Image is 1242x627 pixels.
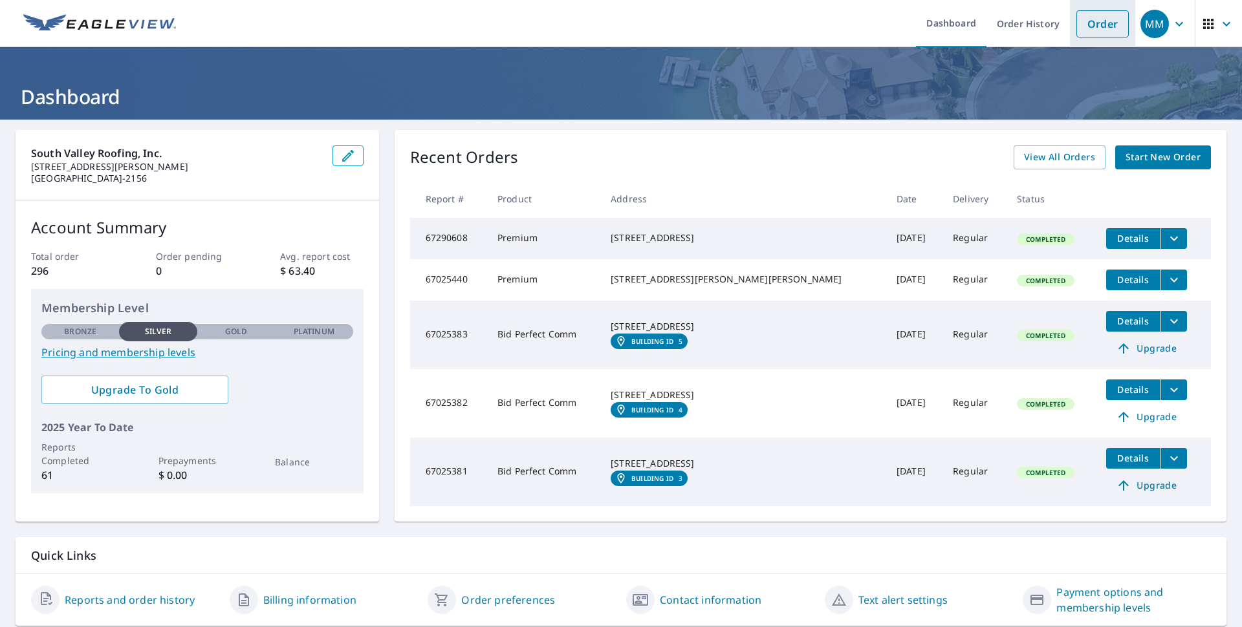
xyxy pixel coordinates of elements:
[886,218,942,259] td: [DATE]
[611,471,688,486] a: Building ID3
[1114,409,1179,425] span: Upgrade
[886,369,942,438] td: [DATE]
[275,455,353,469] p: Balance
[1106,338,1187,359] a: Upgrade
[31,145,322,161] p: South Valley Roofing, Inc.
[1114,452,1153,464] span: Details
[23,14,176,34] img: EV Logo
[1076,10,1129,37] a: Order
[41,420,353,435] p: 2025 Year To Date
[611,273,876,286] div: [STREET_ADDRESS][PERSON_NAME][PERSON_NAME]
[611,320,876,333] div: [STREET_ADDRESS]
[611,457,876,470] div: [STREET_ADDRESS]
[600,180,886,218] th: Address
[631,406,673,414] em: Building ID
[1126,149,1201,165] span: Start New Order
[280,250,363,263] p: Avg. report cost
[41,376,228,404] a: Upgrade To Gold
[156,263,239,279] p: 0
[942,180,1007,218] th: Delivery
[611,388,876,401] div: [STREET_ADDRESS]
[158,454,236,467] p: Prepayments
[41,345,353,360] a: Pricing and membership levels
[942,218,1007,259] td: Regular
[31,250,114,263] p: Total order
[41,440,119,467] p: Reports Completed
[145,326,172,337] p: Silver
[1160,228,1187,249] button: filesDropdownBtn-67290608
[1024,149,1095,165] span: View All Orders
[65,592,195,608] a: Reports and order history
[410,369,487,438] td: 67025382
[631,474,673,482] em: Building ID
[886,301,942,369] td: [DATE]
[942,301,1007,369] td: Regular
[1114,315,1153,327] span: Details
[858,592,948,608] a: Text alert settings
[611,231,876,244] div: [STREET_ADDRESS]
[487,369,600,438] td: Bid Perfect Comm
[942,438,1007,506] td: Regular
[156,250,239,263] p: Order pending
[1160,311,1187,332] button: filesDropdownBtn-67025383
[1160,270,1187,290] button: filesDropdownBtn-67025440
[611,334,688,349] a: Building ID5
[1114,383,1153,396] span: Details
[886,438,942,506] td: [DATE]
[487,180,600,218] th: Product
[886,259,942,301] td: [DATE]
[1018,331,1073,340] span: Completed
[1106,407,1187,427] a: Upgrade
[158,467,236,483] p: $ 0.00
[487,259,600,301] td: Premium
[1018,399,1073,409] span: Completed
[886,180,942,218] th: Date
[461,592,555,608] a: Order preferences
[64,326,96,337] p: Bronze
[225,326,247,337] p: Gold
[1106,311,1160,332] button: detailsBtn-67025383
[1056,584,1211,615] a: Payment options and membership levels
[1160,448,1187,469] button: filesDropdownBtn-67025381
[31,263,114,279] p: 296
[1018,468,1073,477] span: Completed
[1018,276,1073,285] span: Completed
[487,218,600,259] td: Premium
[942,259,1007,301] td: Regular
[1106,270,1160,290] button: detailsBtn-67025440
[1114,478,1179,493] span: Upgrade
[410,259,487,301] td: 67025440
[1140,10,1169,38] div: MM
[16,83,1226,110] h1: Dashboard
[31,161,322,173] p: [STREET_ADDRESS][PERSON_NAME]
[410,180,487,218] th: Report #
[41,467,119,483] p: 61
[31,547,1211,564] p: Quick Links
[487,438,600,506] td: Bid Perfect Comm
[410,301,487,369] td: 67025383
[31,216,364,239] p: Account Summary
[1114,341,1179,356] span: Upgrade
[660,592,761,608] a: Contact information
[410,218,487,259] td: 67290608
[1106,379,1160,400] button: detailsBtn-67025382
[1007,180,1096,218] th: Status
[1106,475,1187,496] a: Upgrade
[1106,228,1160,249] button: detailsBtn-67290608
[487,301,600,369] td: Bid Perfect Comm
[410,145,519,169] p: Recent Orders
[1114,232,1153,244] span: Details
[1014,145,1106,169] a: View All Orders
[1115,145,1211,169] a: Start New Order
[1160,379,1187,400] button: filesDropdownBtn-67025382
[611,402,688,418] a: Building ID4
[410,438,487,506] td: 67025381
[31,173,322,184] p: [GEOGRAPHIC_DATA]-2156
[41,299,353,317] p: Membership Level
[1114,273,1153,286] span: Details
[263,592,356,608] a: Billing information
[1106,448,1160,469] button: detailsBtn-67025381
[52,383,218,397] span: Upgrade To Gold
[631,337,673,345] em: Building ID
[942,369,1007,438] td: Regular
